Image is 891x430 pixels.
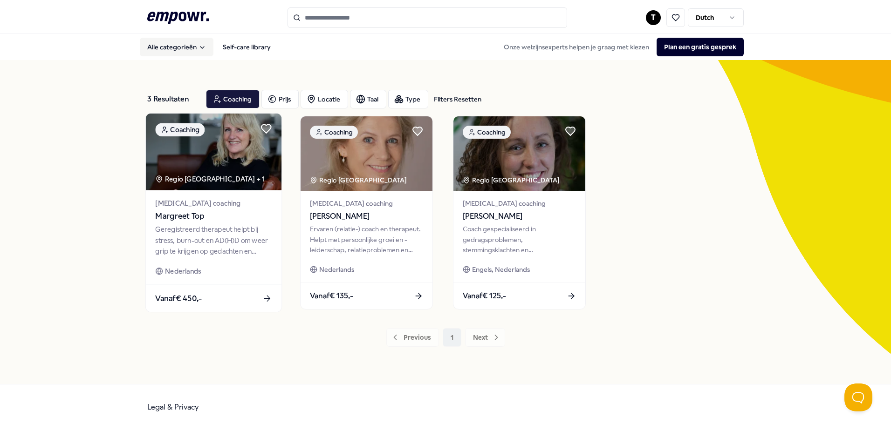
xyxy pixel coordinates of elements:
[165,266,201,276] span: Nederlands
[496,38,744,56] div: Onze welzijnsexperts helpen je graag met kiezen
[463,210,576,222] span: [PERSON_NAME]
[388,90,428,108] button: Type
[434,94,481,104] div: Filters Resetten
[310,175,408,185] div: Regio [GEOGRAPHIC_DATA]
[300,116,433,309] a: package imageCoachingRegio [GEOGRAPHIC_DATA] [MEDICAL_DATA] coaching[PERSON_NAME]Ervaren (relatie...
[310,224,423,255] div: Ervaren (relatie-) coach en therapeut. Helpt met persoonlijke groei en -leiderschap, relatieprobl...
[145,113,282,313] a: package imageCoachingRegio [GEOGRAPHIC_DATA] + 1[MEDICAL_DATA] coachingMargreet TopGeregistreerd ...
[288,7,567,28] input: Search for products, categories or subcategories
[155,224,272,256] div: Geregistreerd therapeut helpt bij stress, burn-out en AD(H)D om weer grip te krijgen op gedachten...
[463,198,576,208] span: [MEDICAL_DATA] coaching
[310,210,423,222] span: [PERSON_NAME]
[155,174,265,184] div: Regio [GEOGRAPHIC_DATA] + 1
[147,403,199,411] a: Legal & Privacy
[472,264,530,275] span: Engels, Nederlands
[310,290,353,302] span: Vanaf € 135,-
[319,264,354,275] span: Nederlands
[844,383,872,411] iframe: Help Scout Beacon - Open
[453,116,585,191] img: package image
[646,10,661,25] button: T
[206,90,260,108] button: Coaching
[657,38,744,56] button: Plan een gratis gesprek
[301,116,432,191] img: package image
[350,90,386,108] button: Taal
[215,38,278,56] a: Self-care library
[155,123,205,136] div: Coaching
[463,126,511,139] div: Coaching
[140,38,213,56] button: Alle categorieën
[155,198,272,208] span: [MEDICAL_DATA] coaching
[147,90,199,108] div: 3 Resultaten
[463,290,506,302] span: Vanaf € 125,-
[310,126,358,139] div: Coaching
[463,175,561,185] div: Regio [GEOGRAPHIC_DATA]
[453,116,586,309] a: package imageCoachingRegio [GEOGRAPHIC_DATA] [MEDICAL_DATA] coaching[PERSON_NAME]Coach gespeciali...
[146,114,281,190] img: package image
[261,90,299,108] button: Prijs
[155,210,272,222] span: Margreet Top
[140,38,278,56] nav: Main
[155,292,202,304] span: Vanaf € 450,-
[301,90,348,108] button: Locatie
[463,224,576,255] div: Coach gespecialiseerd in gedragsproblemen, stemmingsklachten en communicatieontwikkeling, gericht...
[310,198,423,208] span: [MEDICAL_DATA] coaching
